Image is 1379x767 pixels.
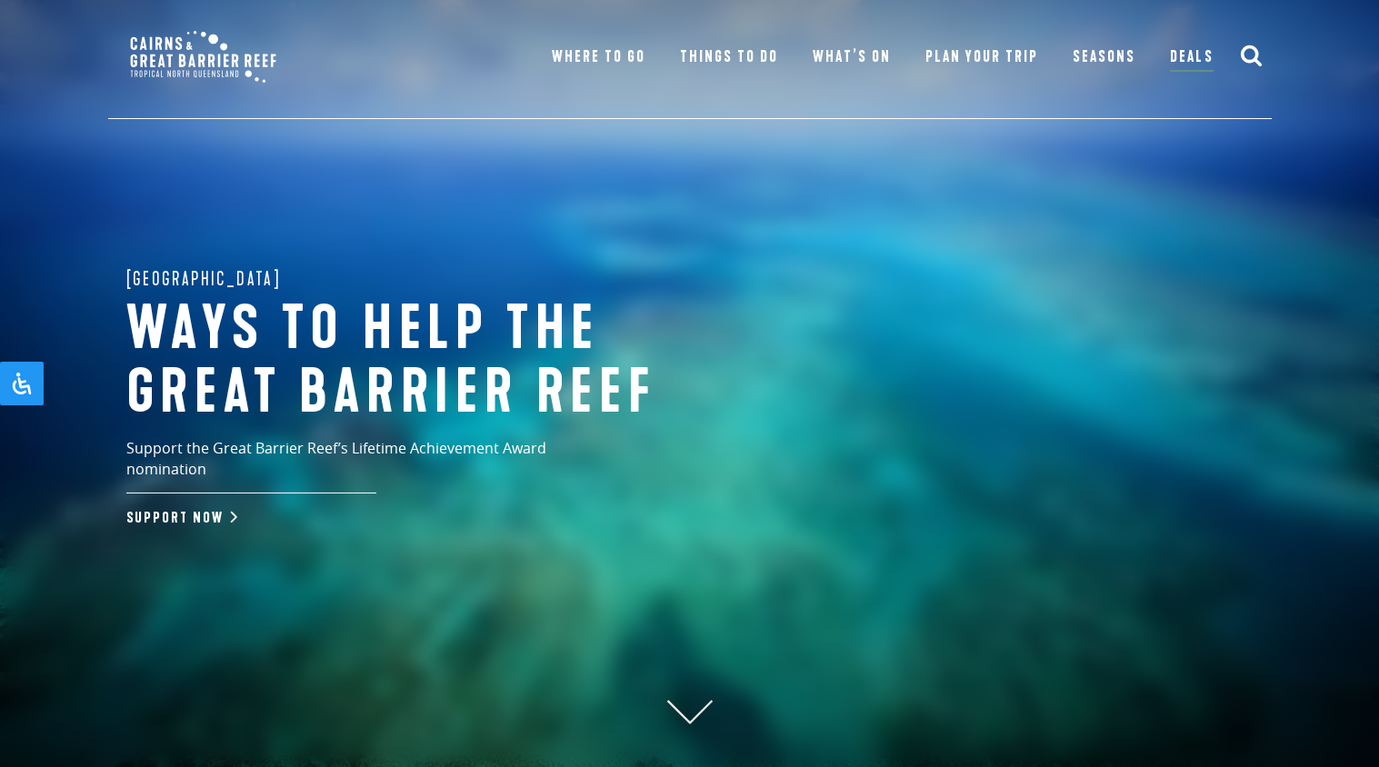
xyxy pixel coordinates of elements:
a: Support Now [126,509,234,527]
a: Where To Go [552,45,645,70]
h1: Ways to help the great barrier reef [126,298,726,424]
a: Plan Your Trip [925,45,1039,70]
a: Deals [1170,45,1213,72]
a: Things To Do [680,45,778,70]
a: What’s On [813,45,890,70]
p: Support the Great Barrier Reef’s Lifetime Achievement Award nomination [126,438,626,493]
svg: Open Accessibility Panel [11,373,33,394]
img: CGBR-TNQ_dual-logo.svg [117,18,289,95]
a: Seasons [1073,45,1135,70]
span: [GEOGRAPHIC_DATA] [126,264,282,294]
